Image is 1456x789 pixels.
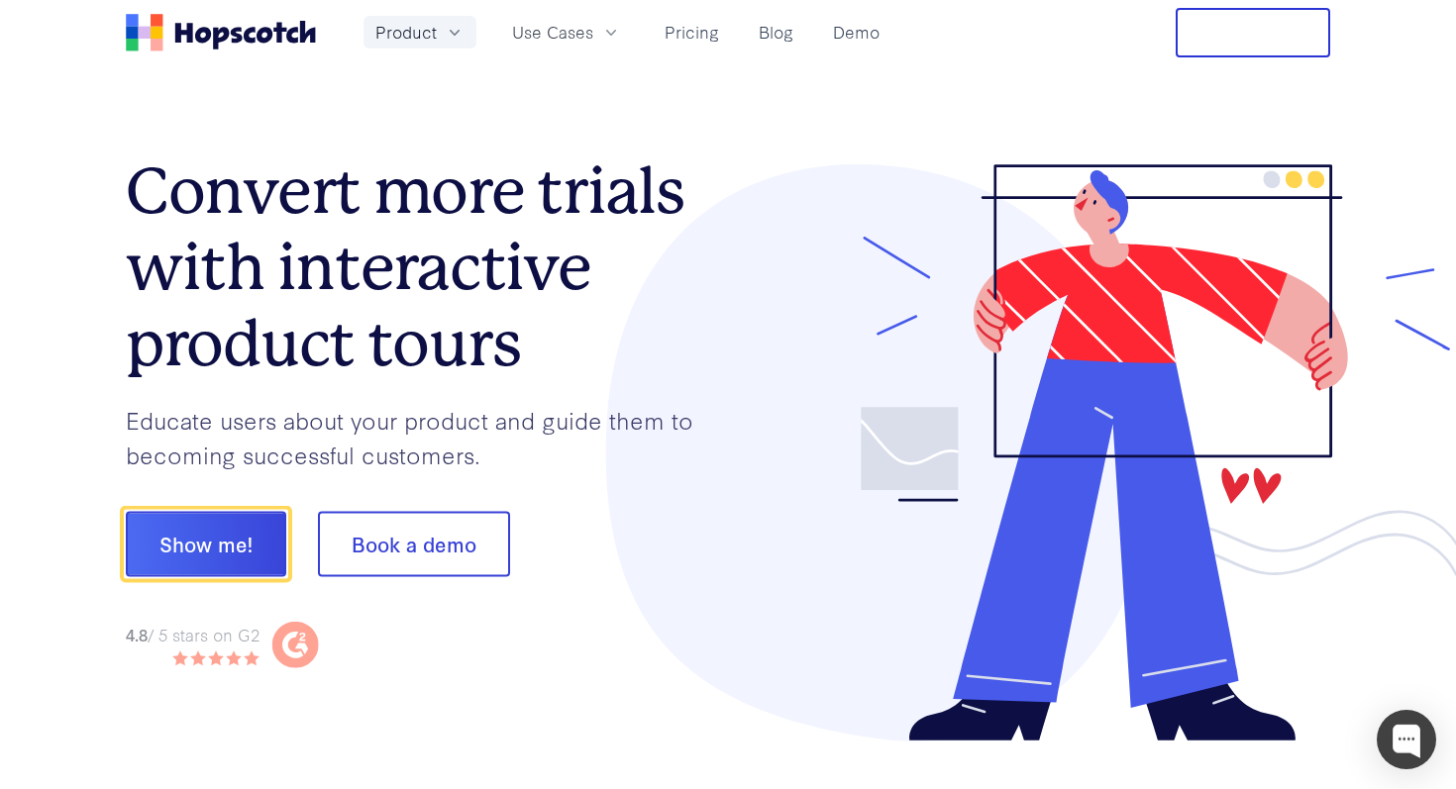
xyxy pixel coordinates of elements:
strong: 4.8 [126,623,148,645]
a: Demo [825,16,887,49]
a: Blog [751,16,801,49]
p: Educate users about your product and guide them to becoming successful customers. [126,403,728,471]
button: Free Trial [1176,8,1330,57]
button: Product [364,16,476,49]
button: Show me! [126,512,286,577]
a: Home [126,14,316,51]
a: Pricing [657,16,727,49]
h1: Convert more trials with interactive product tours [126,153,728,381]
div: / 5 stars on G2 [126,623,260,647]
button: Use Cases [500,16,633,49]
button: Book a demo [318,512,510,577]
span: Use Cases [512,20,593,45]
span: Product [375,20,437,45]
